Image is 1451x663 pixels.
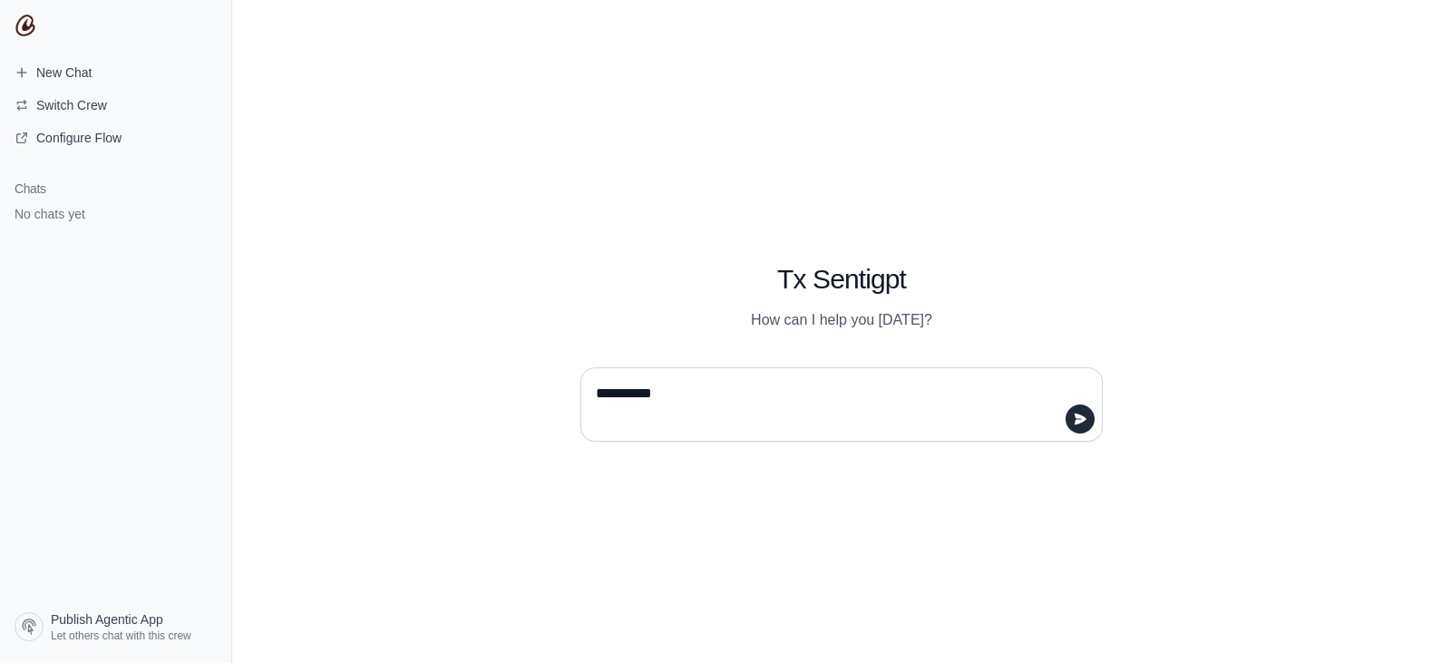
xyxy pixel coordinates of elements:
span: Let others chat with this crew [51,629,191,643]
p: How can I help you [DATE]? [580,309,1103,331]
span: New Chat [36,63,92,82]
h1: Tx Sentigpt [580,263,1103,296]
iframe: Chat Widget [1360,576,1451,663]
a: New Chat [7,58,224,87]
img: CrewAI Logo [15,15,36,36]
a: Configure Flow [7,123,224,152]
span: Publish Agentic App [51,610,163,629]
span: Switch Crew [36,96,107,114]
a: Publish Agentic App Let others chat with this crew [7,605,224,648]
button: Switch Crew [7,91,224,120]
span: Configure Flow [36,129,122,147]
